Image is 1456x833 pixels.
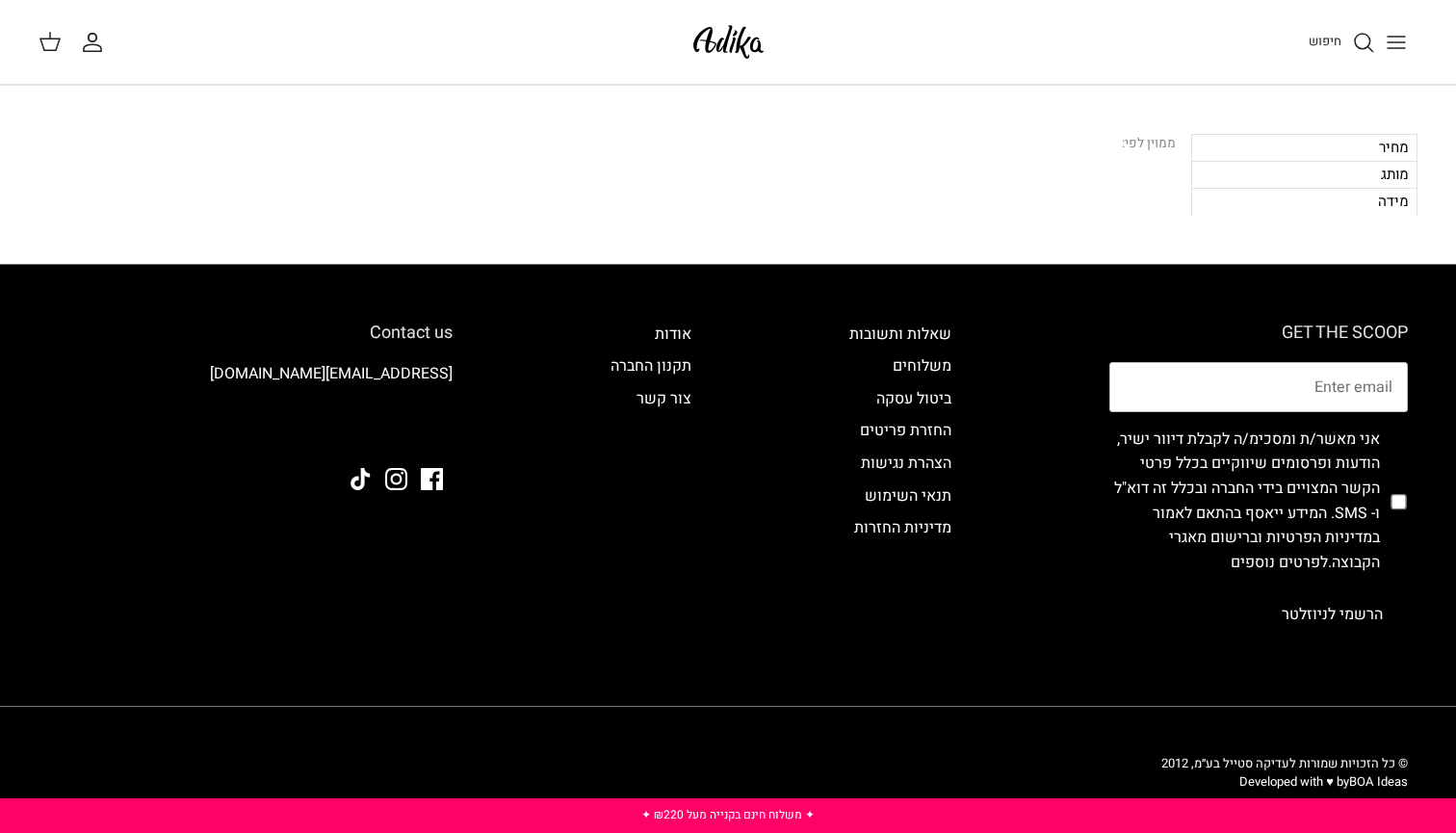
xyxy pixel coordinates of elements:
a: ✦ משלוח חינם בקנייה מעל ₪220 ✦ [641,806,815,823]
a: [EMAIL_ADDRESS][DOMAIN_NAME] [210,362,453,385]
a: לפרטים נוספים [1231,551,1328,574]
p: Developed with ♥ by [1161,773,1408,791]
img: Adika IL [400,416,453,441]
a: שאלות ותשובות [849,323,951,346]
div: מותג [1191,161,1417,188]
a: תקנון החברה [611,354,691,377]
a: חיפוש [1309,31,1375,54]
h6: Contact us [48,323,453,344]
label: אני מאשר/ת ומסכימ/ה לקבלת דיוור ישיר, הודעות ופרסומים שיווקיים בכלל פרטי הקשר המצויים בידי החברה ... [1109,428,1380,576]
a: החזרת פריטים [860,419,951,442]
a: ביטול עסקה [876,387,951,410]
div: ממוין לפי: [1122,134,1176,155]
a: מדיניות החזרות [854,516,951,539]
a: Tiktok [350,468,372,490]
h6: GET THE SCOOP [1109,323,1408,344]
a: תנאי השימוש [865,484,951,508]
div: Secondary navigation [591,323,711,639]
a: Facebook [421,468,443,490]
a: BOA Ideas [1349,772,1408,791]
div: מחיר [1191,134,1417,161]
span: חיפוש [1309,32,1341,50]
a: משלוחים [893,354,951,377]
div: Secondary navigation [830,323,971,639]
div: מידה [1191,188,1417,215]
a: החשבון שלי [81,31,112,54]
button: הרשמי לניוזלטר [1257,590,1408,638]
a: הצהרת נגישות [861,452,951,475]
span: © כל הזכויות שמורות לעדיקה סטייל בע״מ, 2012 [1161,754,1408,772]
a: אודות [655,323,691,346]
a: צור קשר [637,387,691,410]
img: Adika IL [688,19,769,65]
a: Instagram [385,468,407,490]
input: Email [1109,362,1408,412]
button: Toggle menu [1375,21,1417,64]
